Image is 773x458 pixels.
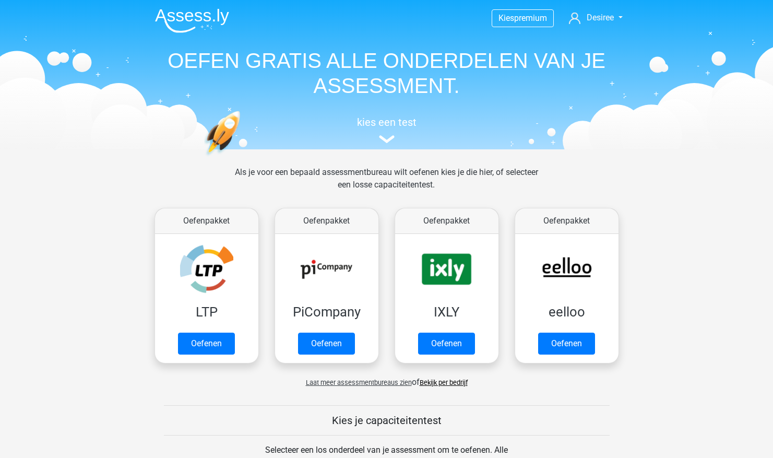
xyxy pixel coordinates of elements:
[178,333,235,355] a: Oefenen
[379,135,395,143] img: assessment
[492,11,553,25] a: Kiespremium
[147,48,627,98] h1: OEFEN GRATIS ALLE ONDERDELEN VAN JE ASSESSMENT.
[587,13,614,22] span: Desiree
[147,116,627,128] h5: kies een test
[498,13,514,23] span: Kies
[227,166,546,204] div: Als je voor een bepaald assessmentbureau wilt oefenen kies je die hier, of selecteer een losse ca...
[298,333,355,355] a: Oefenen
[418,333,475,355] a: Oefenen
[204,111,281,205] img: oefenen
[164,414,610,427] h5: Kies je capaciteitentest
[420,379,468,386] a: Bekijk per bedrijf
[565,11,626,24] a: Desiree
[306,379,412,386] span: Laat meer assessmentbureaus zien
[147,368,627,389] div: of
[155,8,229,33] img: Assessly
[147,116,627,144] a: kies een test
[514,13,547,23] span: premium
[538,333,595,355] a: Oefenen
